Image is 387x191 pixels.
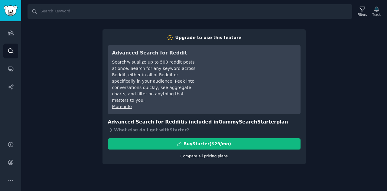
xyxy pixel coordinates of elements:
h3: Advanced Search for Reddit [112,49,197,57]
a: More info [112,104,132,109]
div: Buy Starter ($ 29 /mo ) [184,141,231,147]
img: GummySearch logo [4,5,18,16]
span: GummySearch Starter [219,119,276,125]
h3: Advanced Search for Reddit is included in plan [108,118,301,126]
iframe: YouTube video player [206,49,296,95]
div: Search/visualize up to 500 reddit posts at once. Search for any keyword across Reddit, either in ... [112,59,197,104]
a: Compare all pricing plans [180,154,228,158]
button: BuyStarter($29/mo) [108,138,301,150]
div: Upgrade to use this feature [175,35,242,41]
div: Filters [358,12,367,17]
div: What else do I get with Starter ? [108,126,301,134]
input: Search Keyword [28,4,352,19]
